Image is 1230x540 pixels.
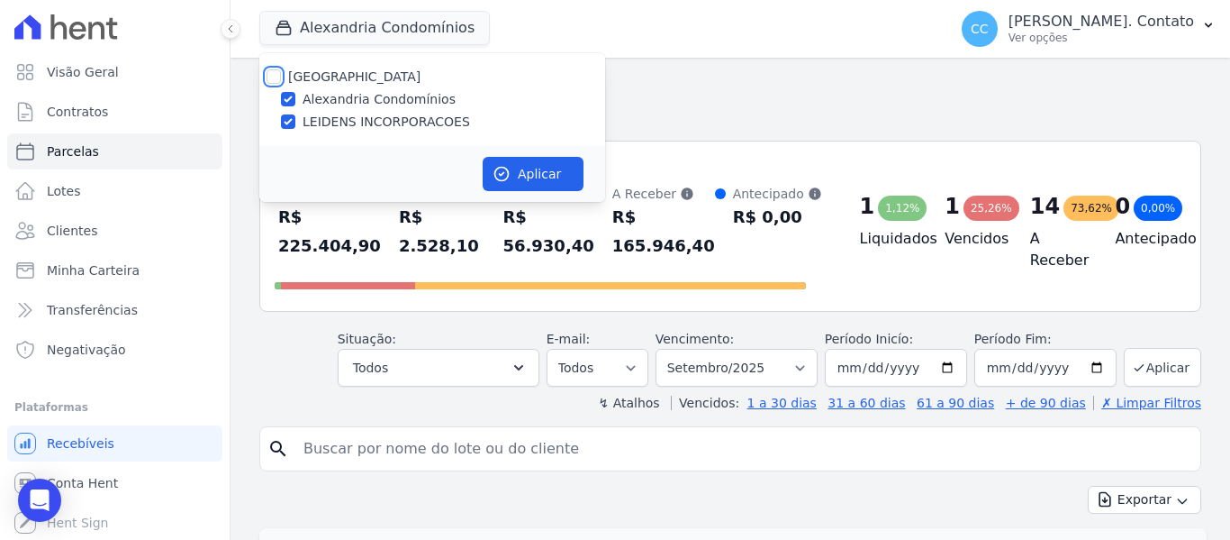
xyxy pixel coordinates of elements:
label: Período Fim: [974,330,1117,349]
span: Todos [353,357,388,379]
div: R$ 225.404,90 [278,203,381,261]
label: LEIDENS INCORPORACOES [303,113,470,132]
div: 1,12% [878,196,927,221]
div: 1 [860,192,875,221]
button: Aplicar [483,157,583,191]
input: Buscar por nome do lote ou do cliente [293,431,1193,467]
label: Alexandria Condomínios [303,90,456,109]
p: Ver opções [1008,31,1194,45]
label: Situação: [338,332,396,346]
span: Clientes [47,222,97,240]
div: 1 [945,192,960,221]
button: Exportar [1088,486,1201,514]
div: R$ 56.930,40 [502,203,593,261]
button: Aplicar [1124,348,1201,387]
a: Clientes [7,213,222,249]
a: Minha Carteira [7,252,222,288]
h4: Vencidos [945,228,1001,250]
div: R$ 0,00 [733,203,822,232]
a: Visão Geral [7,54,222,90]
div: R$ 165.946,40 [612,203,715,261]
h2: Parcelas [259,72,1201,105]
a: Conta Hent [7,465,222,501]
span: Recebíveis [47,435,114,453]
h4: A Receber [1030,228,1087,271]
p: [PERSON_NAME]. Contato [1008,13,1194,31]
span: Contratos [47,103,108,121]
button: Alexandria Condomínios [259,11,490,45]
a: Contratos [7,94,222,130]
div: A Receber [612,185,715,203]
div: Antecipado [733,185,822,203]
a: 1 a 30 dias [747,396,817,410]
a: ✗ Limpar Filtros [1093,396,1201,410]
label: [GEOGRAPHIC_DATA] [288,69,421,84]
span: Conta Hent [47,474,118,492]
div: Open Intercom Messenger [18,479,61,522]
div: 14 [1030,192,1060,221]
span: Lotes [47,182,81,200]
label: ↯ Atalhos [598,396,659,410]
span: Transferências [47,301,138,319]
label: Vencidos: [671,396,739,410]
i: search [267,438,289,460]
a: Parcelas [7,133,222,169]
div: 73,62% [1063,196,1119,221]
div: 0 [1115,192,1130,221]
a: Recebíveis [7,426,222,462]
label: Vencimento: [656,332,734,346]
h4: Liquidados [860,228,917,250]
label: E-mail: [547,332,591,346]
a: 61 a 90 dias [917,396,994,410]
label: Período Inicío: [825,332,913,346]
div: 25,26% [963,196,1019,221]
a: Lotes [7,173,222,209]
span: Parcelas [47,142,99,160]
a: Negativação [7,332,222,368]
h4: Antecipado [1115,228,1171,250]
span: Negativação [47,341,126,359]
div: R$ 2.528,10 [399,203,485,261]
span: Visão Geral [47,63,119,81]
a: + de 90 dias [1006,396,1086,410]
div: Plataformas [14,397,215,418]
button: CC [PERSON_NAME]. Contato Ver opções [947,4,1230,54]
a: Transferências [7,292,222,328]
span: CC [971,23,989,35]
a: 31 a 60 dias [828,396,905,410]
div: 0,00% [1134,196,1182,221]
button: Todos [338,349,539,387]
span: Minha Carteira [47,261,140,279]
